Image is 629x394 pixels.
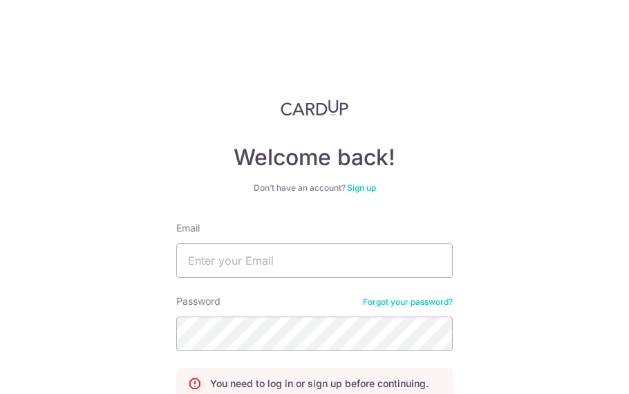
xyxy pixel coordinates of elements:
[347,182,376,193] a: Sign up
[281,100,348,116] img: CardUp Logo
[210,377,429,391] p: You need to log in or sign up before continuing.
[363,297,453,308] a: Forgot your password?
[176,221,200,235] label: Email
[176,294,220,308] label: Password
[176,243,453,278] input: Enter your Email
[176,144,453,171] h4: Welcome back!
[176,182,453,194] div: Don’t have an account?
